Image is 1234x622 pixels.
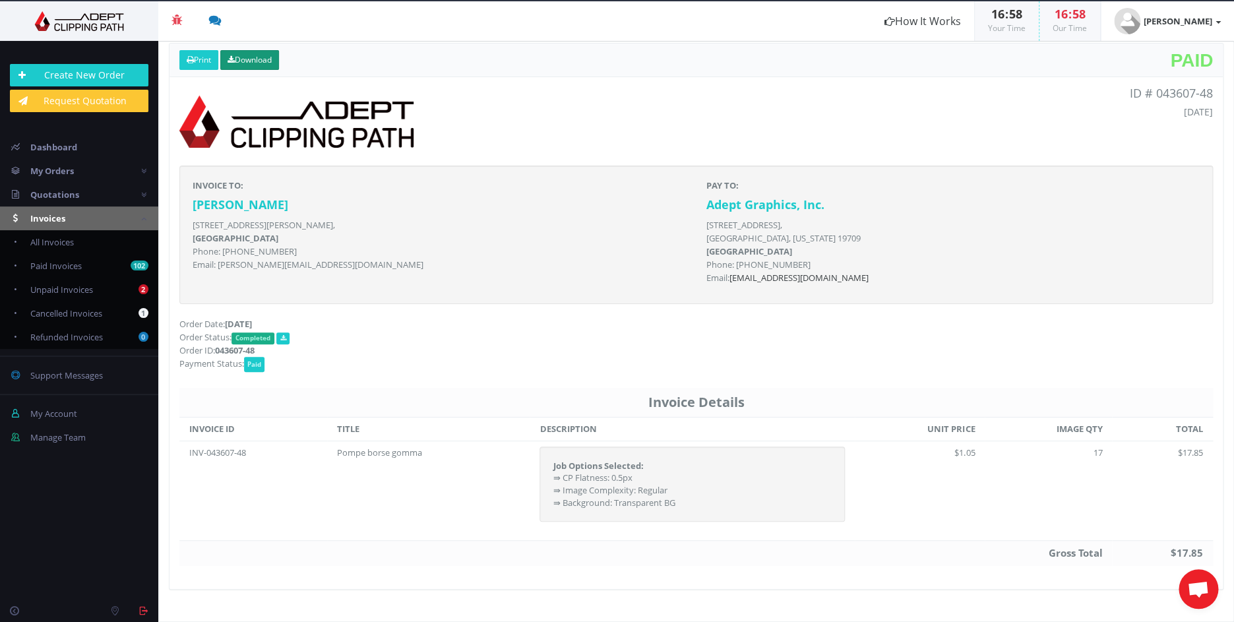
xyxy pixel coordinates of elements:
[30,260,82,272] span: Paid Invoices
[1114,8,1140,34] img: user_default.jpg
[706,87,1214,100] p: ID # 043607-48
[30,165,74,177] span: My Orders
[985,418,1112,441] th: IMAGE QTY
[131,261,148,270] b: 102
[30,369,103,381] span: Support Messages
[871,1,974,41] a: How It Works
[179,388,1213,418] th: Invoice Details
[30,212,65,224] span: Invoices
[139,332,148,342] b: 0
[1053,22,1087,34] small: Our Time
[179,50,218,70] a: Print
[1055,6,1068,22] span: 16
[1112,441,1213,540] td: $17.85
[30,307,102,319] span: Cancelled Invoices
[553,460,643,472] strong: Job Options Selected:
[1112,418,1213,441] th: TOTAL
[10,90,148,112] a: Request Quotation
[30,284,93,295] span: Unpaid Invoices
[1101,1,1234,41] a: [PERSON_NAME]
[30,189,79,201] span: Quotations
[193,179,243,191] strong: INVOICE TO:
[855,418,985,441] th: UNIT PRICE
[10,11,148,31] img: Adept Graphics
[179,317,1213,370] p: Order Date: Order Status: Order ID: Payment Status:
[337,447,469,459] div: Pompe borse gomma
[1170,50,1213,70] span: Paid
[30,236,74,248] span: All Invoices
[193,232,278,244] b: [GEOGRAPHIC_DATA]
[988,22,1026,34] small: Your Time
[991,6,1004,22] span: 16
[139,284,148,294] b: 2
[220,50,279,70] a: Download
[1048,546,1102,559] strong: Gross Total
[30,408,77,420] span: My Account
[225,318,252,330] strong: [DATE]
[1072,6,1086,22] span: 58
[30,431,86,443] span: Manage Team
[1179,569,1218,609] a: Aprire la chat
[231,332,274,344] span: Completed
[1068,6,1072,22] span: :
[327,418,530,441] th: TITLE
[179,87,414,156] img: logo-print.png
[706,197,824,212] strong: Adept Graphics, Inc.
[1004,6,1009,22] span: :
[1009,6,1022,22] span: 58
[179,441,327,540] td: INV-043607-48
[244,357,264,372] span: Paid
[10,64,148,86] a: Create New Order
[215,344,255,356] strong: 043607-48
[530,418,855,441] th: DESCRIPTION
[139,308,148,318] b: 1
[30,331,103,343] span: Refunded Invoices
[706,179,739,191] strong: PAY TO:
[179,418,327,441] th: INVOICE ID
[706,218,1200,284] p: [STREET_ADDRESS], [GEOGRAPHIC_DATA], [US_STATE] 19709 Phone: [PHONE_NUMBER] Email:
[706,245,792,257] b: [GEOGRAPHIC_DATA]
[985,441,1112,540] td: 17
[1144,15,1212,27] strong: [PERSON_NAME]
[729,272,869,284] a: [EMAIL_ADDRESS][DOMAIN_NAME]
[193,218,687,271] p: [STREET_ADDRESS][PERSON_NAME], Phone: [PHONE_NUMBER] Email: [PERSON_NAME][EMAIL_ADDRESS][DOMAIN_N...
[1171,546,1203,559] strong: $17.85
[855,441,985,540] td: $1.05
[540,447,845,522] div: ⇛ CP Flatness: 0.5px ⇛ Image Complexity: Regular ⇛ Background: Transparent BG
[193,197,288,212] strong: [PERSON_NAME]
[30,141,77,153] span: Dashboard
[706,107,1214,117] h5: [DATE]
